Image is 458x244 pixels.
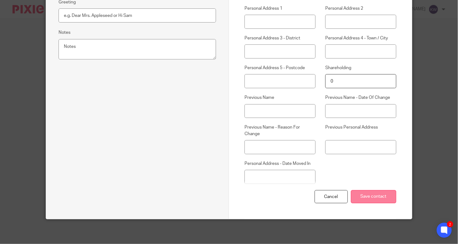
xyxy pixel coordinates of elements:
[325,124,396,137] label: Previous Personal Address
[244,160,315,167] label: Personal Address - Date Moved In
[244,5,315,12] label: Personal Address 1
[325,65,396,71] label: Shareholding
[315,190,348,204] div: Cancel
[244,124,315,137] label: Previous Name - Reason For Change
[59,29,70,36] label: Notes
[325,5,396,12] label: Personal Address 2
[325,94,396,101] label: Previous Name - Date Of Change
[351,190,396,204] input: Save contact
[447,221,453,227] div: 2
[244,94,315,101] label: Previous Name
[244,65,315,71] label: Personal Address 5 - Postcode
[325,35,396,41] label: Personal Address 4 - Town / City
[59,8,216,23] input: e.g. Dear Mrs. Appleseed or Hi Sam
[244,35,315,41] label: Personal Address 3 - District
